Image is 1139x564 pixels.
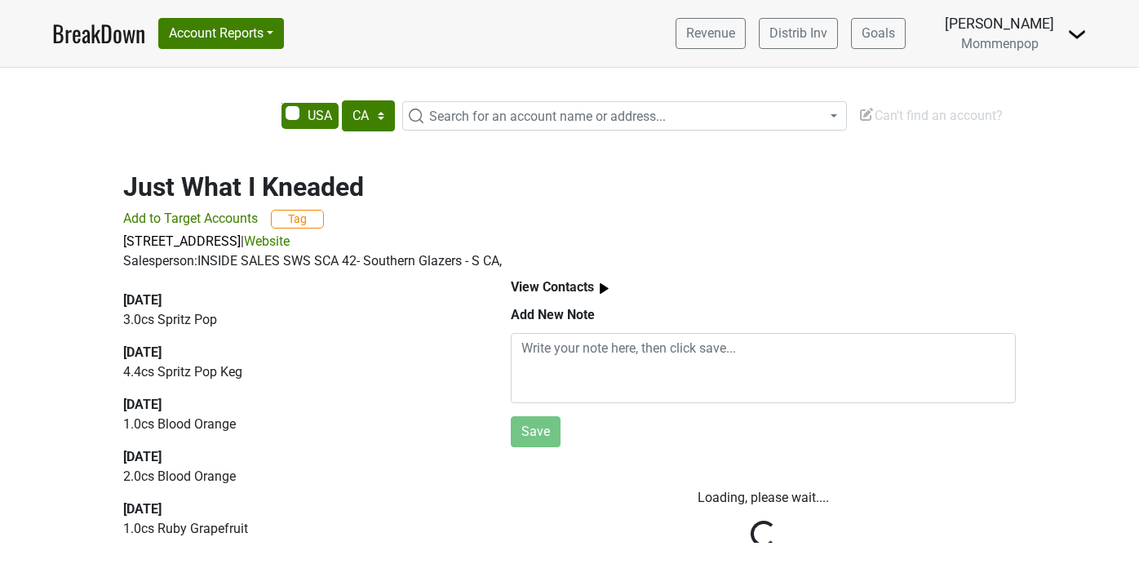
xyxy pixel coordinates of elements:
button: Save [511,416,561,447]
img: Dropdown Menu [1067,24,1087,44]
p: 1.0 cs Blood Orange [123,415,473,434]
a: [STREET_ADDRESS] [123,233,241,249]
h2: Just What I Kneaded [123,171,1016,202]
span: Mommenpop [961,36,1039,51]
a: Distrib Inv [759,18,838,49]
p: 1.0 cs Ruby Grapefruit [123,519,473,539]
a: Goals [851,18,906,49]
a: Website [244,233,290,249]
button: Account Reports [158,18,284,49]
p: Loading, please wait.... [511,488,1016,508]
button: Tag [271,210,324,229]
b: Add New Note [511,307,595,322]
a: BreakDown [52,16,145,51]
p: 2.0 cs Blood Orange [123,467,473,486]
div: [DATE] [123,500,473,519]
span: Search for an account name or address... [429,109,666,124]
img: arrow_right.svg [594,278,614,299]
div: [DATE] [123,343,473,362]
b: View Contacts [511,279,594,295]
img: Edit [858,106,875,122]
div: [DATE] [123,447,473,467]
div: [DATE] [123,395,473,415]
span: Add to Target Accounts [123,211,258,226]
p: 3.0 cs Spritz Pop [123,310,473,330]
p: | [123,232,1016,251]
a: Revenue [676,18,746,49]
div: [PERSON_NAME] [945,13,1054,34]
div: Salesperson: INSIDE SALES SWS SCA 42- Southern Glazers - S CA, [123,251,1016,271]
div: [DATE] [123,291,473,310]
p: 4.4 cs Spritz Pop Keg [123,362,473,382]
span: Can't find an account? [858,108,1003,123]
